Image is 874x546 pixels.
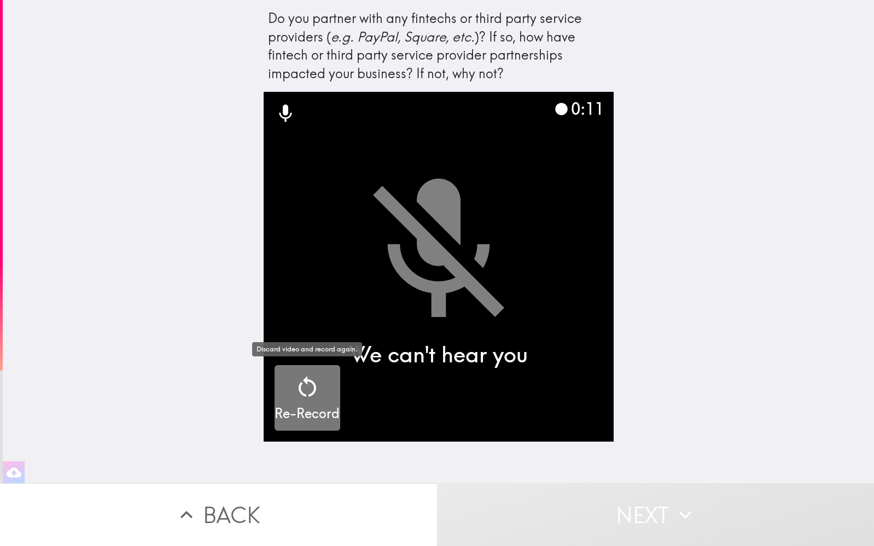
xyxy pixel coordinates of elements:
[331,28,475,45] i: e.g. PayPal, Square, etc.
[275,404,340,423] h5: Re-Record
[275,365,340,431] button: Re-Record
[252,342,362,356] div: Discard video and record again.
[554,97,603,120] div: 0:11
[268,9,609,83] div: Do you partner with any fintechs or third party service providers ( )? If so, how have fintech or...
[437,483,874,546] button: Next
